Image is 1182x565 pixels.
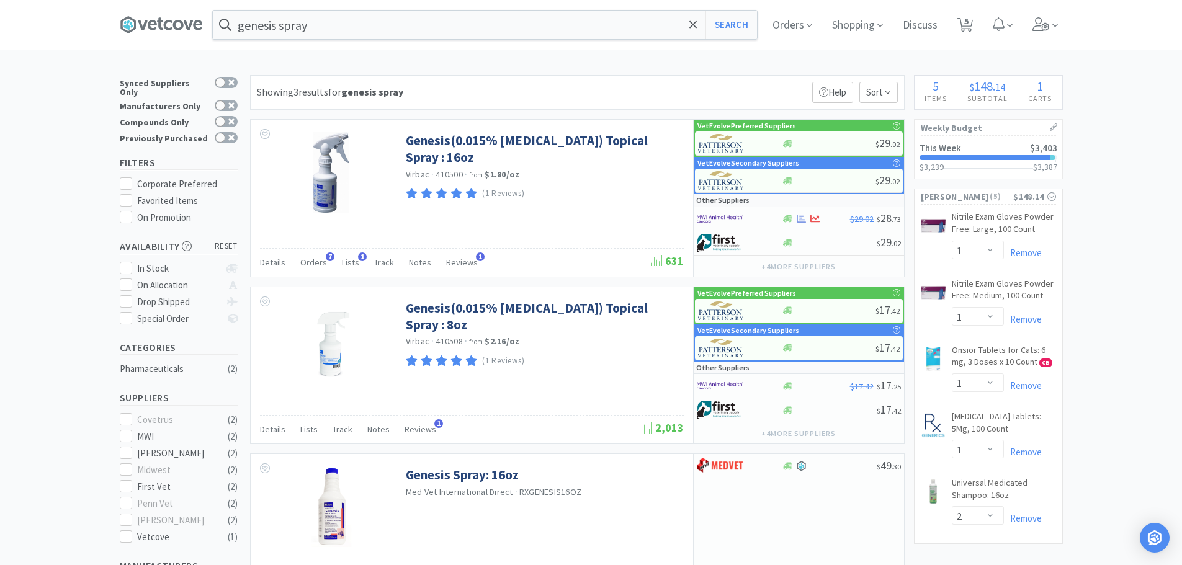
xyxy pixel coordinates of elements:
[1140,523,1170,553] div: Open Intercom Messenger
[890,177,900,186] span: . 02
[920,143,961,153] h2: This Week
[877,378,901,393] span: 17
[465,169,467,180] span: ·
[1004,247,1042,259] a: Remove
[933,78,939,94] span: 5
[406,132,681,166] a: Genesis(0.015% [MEDICAL_DATA]) Topical Spray : 16oz
[120,116,208,127] div: Compounds Only
[228,479,238,494] div: ( 2 )
[137,446,214,461] div: [PERSON_NAME]
[892,239,901,248] span: . 02
[921,280,946,305] img: c9d9a2656ed04197a1c67d9dbcbe0182_471982.jpeg
[957,92,1018,104] h4: Subtotal
[137,429,214,444] div: MWI
[697,234,743,252] img: 67d67680309e4a0bb49a5ff0391dcc42_6.png
[120,362,220,376] div: Pharmaceuticals
[228,429,238,444] div: ( 2 )
[476,252,485,261] span: 1
[326,252,334,261] span: 7
[875,306,879,316] span: $
[875,303,900,317] span: 17
[291,466,372,547] img: dddee4334cf347f997eac85f66e6acdd_373246.jpg
[698,339,745,357] img: f5e969b455434c6296c6d81ef179fa71_3.png
[137,210,238,225] div: On Promotion
[465,336,467,347] span: ·
[1004,446,1042,458] a: Remove
[1018,92,1062,104] h4: Carts
[482,355,524,368] p: (1 Reviews)
[698,171,745,190] img: f5e969b455434c6296c6d81ef179fa71_3.png
[890,140,900,149] span: . 02
[1004,380,1042,391] a: Remove
[697,456,743,475] img: bdd3c0f4347043b9a893056ed883a29a_120.png
[341,86,403,98] strong: genesis spray
[915,136,1062,179] a: This Week$3,403$3,239$3,387
[890,306,900,316] span: . 42
[642,420,684,435] span: 2,013
[333,424,352,435] span: Track
[921,213,946,238] img: b32b1807f23d4484ba6e437b2bfe09ae_471977.jpeg
[515,486,517,497] span: ·
[1037,78,1043,94] span: 1
[406,466,519,483] a: Genesis Spray: 16oz
[995,81,1005,93] span: 14
[877,382,880,391] span: $
[137,194,238,208] div: Favorited Items
[406,336,430,347] a: Virbac
[697,210,743,228] img: f6b2451649754179b5b4e0c70c3f7cb0_2.png
[877,215,880,224] span: $
[257,84,403,100] div: Showing 3 results
[875,140,879,149] span: $
[877,239,880,248] span: $
[137,530,214,545] div: Vetcove
[213,11,757,39] input: Search by item, sku, manufacturer, ingredient, size...
[892,215,901,224] span: . 73
[952,211,1056,240] a: Nitrile Exam Gloves Powder Free: Large, 100 Count
[697,324,799,336] p: VetEvolve Secondary Suppliers
[137,311,220,326] div: Special Order
[877,458,901,473] span: 49
[120,100,208,110] div: Manufacturers Only
[469,337,483,346] span: from
[519,486,581,497] span: RXGENESIS16OZ
[137,412,214,427] div: Covetrus
[697,376,743,395] img: f6b2451649754179b5b4e0c70c3f7cb0_2.png
[436,336,463,347] span: 410508
[957,80,1018,92] div: .
[859,82,898,103] span: Sort
[898,20,942,31] a: Discuss
[875,177,879,186] span: $
[215,240,238,253] span: reset
[915,92,957,104] h4: Items
[877,462,880,471] span: $
[988,190,1013,203] span: ( 5 )
[300,424,318,435] span: Lists
[877,235,901,249] span: 29
[469,171,483,179] span: from
[875,136,900,150] span: 29
[434,419,443,428] span: 1
[342,257,359,268] span: Lists
[137,295,220,309] div: Drop Shipped
[1030,142,1057,154] span: $3,403
[1004,512,1042,524] a: Remove
[406,300,681,334] a: Genesis(0.015% [MEDICAL_DATA]) Topical Spray : 8oz
[697,401,743,419] img: 67d67680309e4a0bb49a5ff0391dcc42_6.png
[228,530,238,545] div: ( 1 )
[137,479,214,494] div: First Vet
[120,156,238,170] h5: Filters
[952,344,1056,373] a: Onsior Tablets for Cats: 6 mg, 3 Doses x 10 Count CB
[890,344,900,354] span: . 42
[877,403,901,417] span: 17
[696,194,750,206] p: Other Suppliers
[120,239,238,254] h5: Availability
[367,424,390,435] span: Notes
[850,213,874,225] span: $29.02
[120,132,208,143] div: Previously Purchased
[300,257,327,268] span: Orders
[696,362,750,373] p: Other Suppliers
[1037,161,1057,172] span: 3,387
[892,406,901,416] span: . 42
[120,391,238,405] h5: Suppliers
[812,82,853,103] p: Help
